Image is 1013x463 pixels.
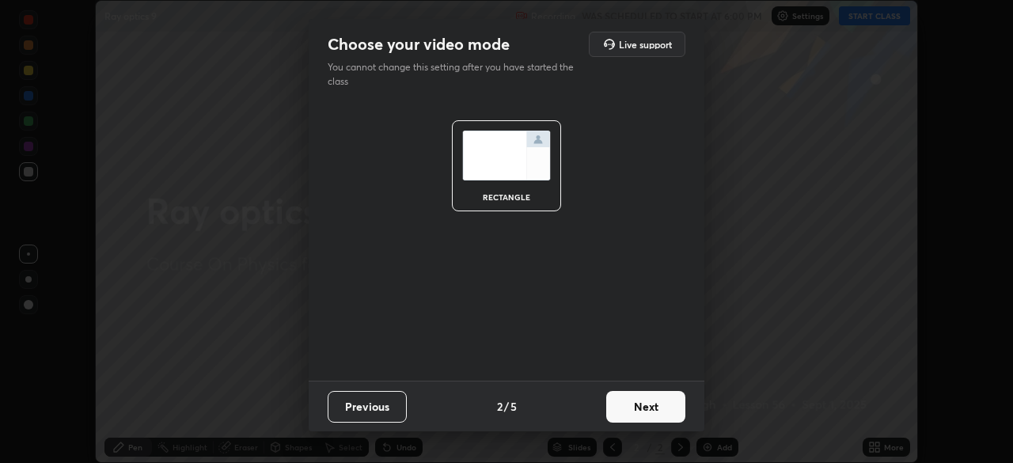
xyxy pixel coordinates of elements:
[510,398,517,415] h4: 5
[497,398,503,415] h4: 2
[475,193,538,201] div: rectangle
[619,40,672,49] h5: Live support
[328,34,510,55] h2: Choose your video mode
[328,391,407,423] button: Previous
[328,60,584,89] p: You cannot change this setting after you have started the class
[462,131,551,180] img: normalScreenIcon.ae25ed63.svg
[606,391,685,423] button: Next
[504,398,509,415] h4: /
